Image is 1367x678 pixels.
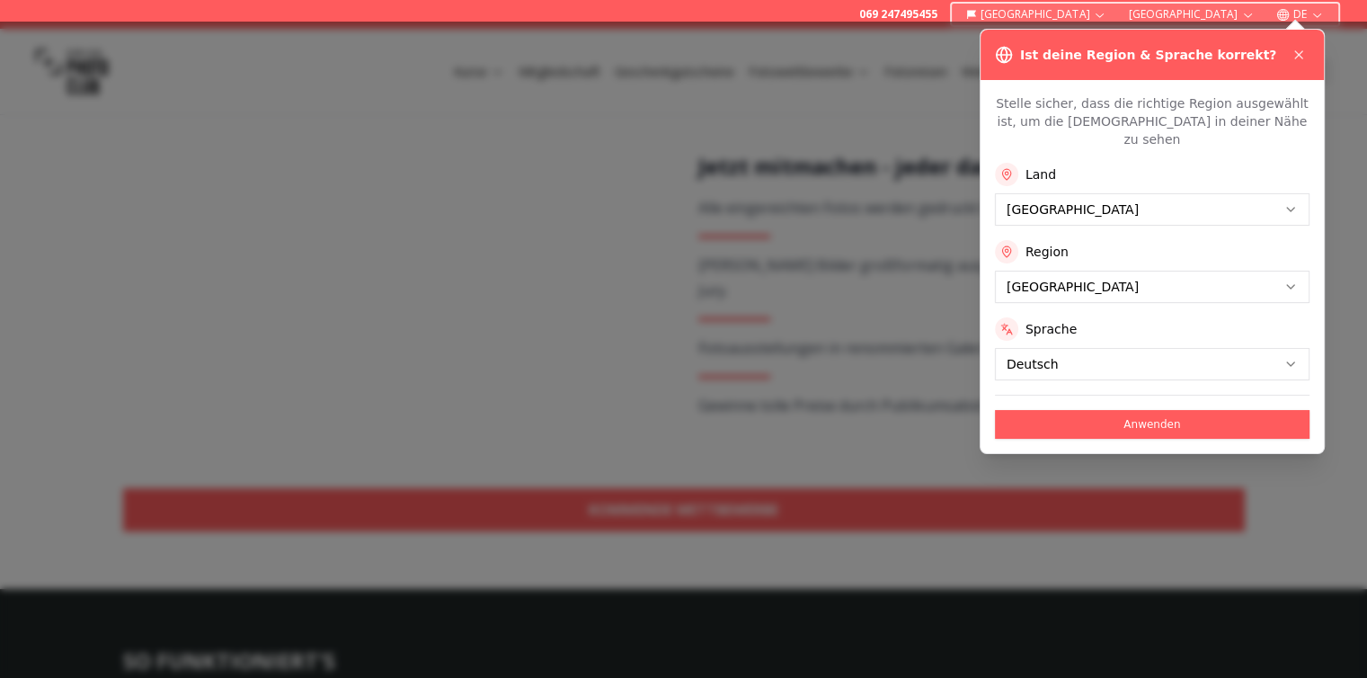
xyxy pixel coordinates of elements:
[959,4,1114,25] button: [GEOGRAPHIC_DATA]
[1025,165,1056,183] label: Land
[995,94,1309,148] p: Stelle sicher, dass die richtige Region ausgewählt ist, um die [DEMOGRAPHIC_DATA] in deiner Nähe ...
[1025,320,1077,338] label: Sprache
[1269,4,1331,25] button: DE
[995,410,1309,439] button: Anwenden
[1020,46,1276,64] h3: Ist deine Region & Sprache korrekt?
[1121,4,1262,25] button: [GEOGRAPHIC_DATA]
[1025,243,1069,261] label: Region
[859,7,937,22] a: 069 247495455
